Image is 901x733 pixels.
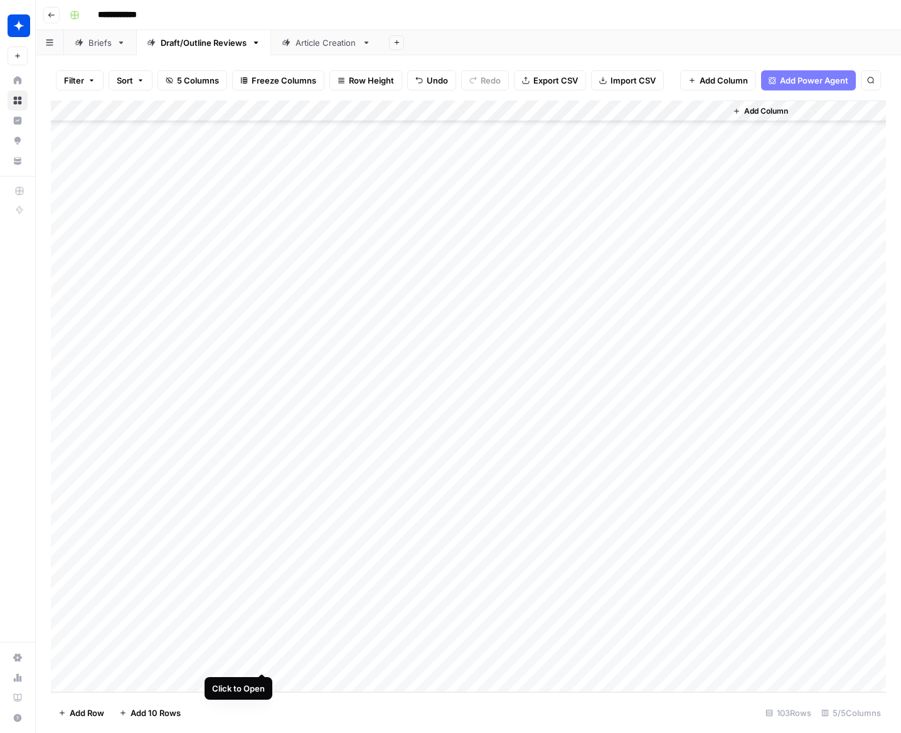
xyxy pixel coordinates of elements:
span: Add 10 Rows [131,707,181,719]
a: Draft/Outline Reviews [136,30,271,55]
span: Sort [117,74,133,87]
div: Briefs [88,36,112,49]
div: Article Creation [296,36,357,49]
button: Filter [56,70,104,90]
button: Add Power Agent [761,70,856,90]
button: Add Column [728,103,793,119]
a: Learning Hub [8,688,28,708]
a: Opportunities [8,131,28,151]
a: Article Creation [271,30,381,55]
a: Briefs [64,30,136,55]
a: Usage [8,668,28,688]
span: 5 Columns [177,74,219,87]
span: Import CSV [610,74,656,87]
span: Undo [427,74,448,87]
div: 5/5 Columns [816,703,886,723]
span: Add Power Agent [780,74,848,87]
a: Browse [8,90,28,111]
button: 5 Columns [157,70,227,90]
a: Insights [8,111,28,131]
span: Add Column [700,74,748,87]
button: Freeze Columns [232,70,324,90]
span: Export CSV [533,74,578,87]
div: Draft/Outline Reviews [161,36,247,49]
button: Sort [109,70,152,90]
button: Add Row [51,703,112,723]
span: Freeze Columns [252,74,316,87]
button: Export CSV [514,70,586,90]
a: Home [8,70,28,90]
a: Settings [8,648,28,668]
button: Row Height [329,70,402,90]
div: 103 Rows [760,703,816,723]
button: Redo [461,70,509,90]
span: Row Height [349,74,394,87]
span: Add Column [744,106,788,117]
button: Import CSV [591,70,664,90]
span: Add Row [70,707,104,719]
img: Wiz Logo [8,14,30,37]
a: Your Data [8,151,28,171]
button: Undo [407,70,456,90]
button: Workspace: Wiz [8,10,28,41]
button: Add 10 Rows [112,703,188,723]
button: Help + Support [8,708,28,728]
div: Click to Open [212,682,265,695]
button: Add Column [680,70,756,90]
span: Filter [64,74,84,87]
span: Redo [481,74,501,87]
